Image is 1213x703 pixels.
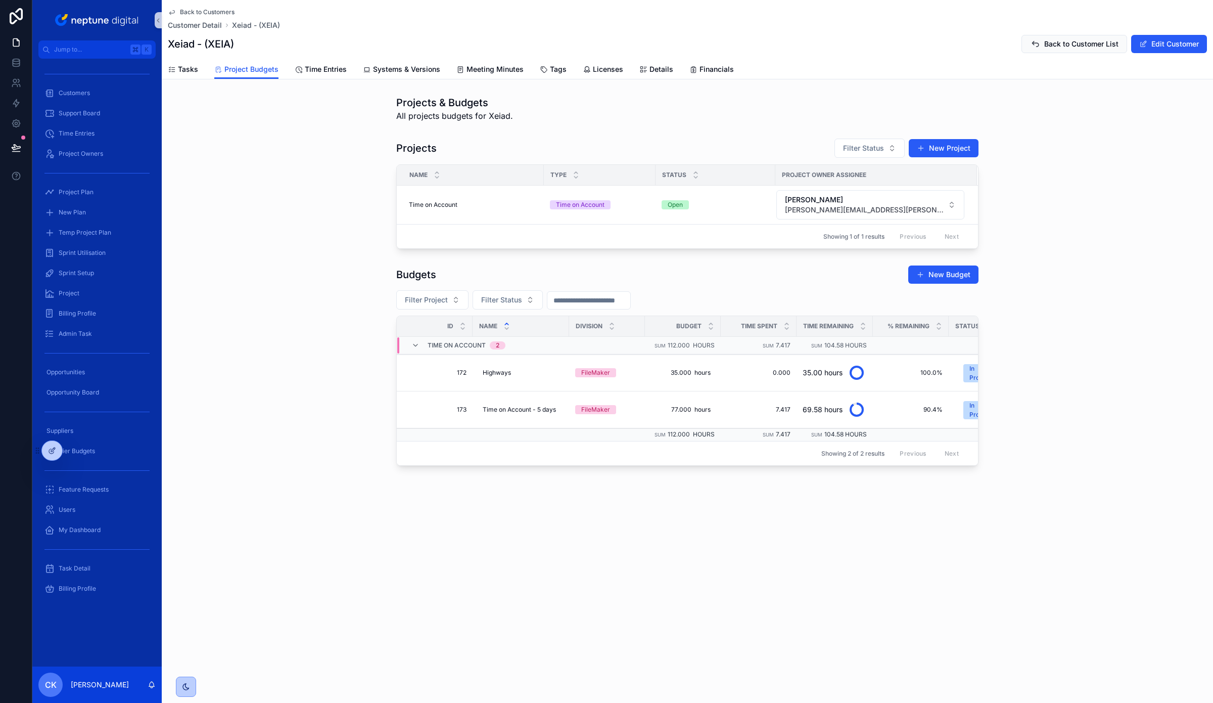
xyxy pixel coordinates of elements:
[955,322,979,330] span: Status
[483,369,511,377] span: Highways
[59,506,75,514] span: Users
[699,64,734,74] span: Financials
[59,526,101,534] span: My Dashboard
[668,341,715,349] span: 112.000 hours
[59,269,94,277] span: Sprint Setup
[655,406,711,414] span: 77.000 hours
[811,432,822,437] small: Sum
[456,60,524,80] a: Meeting Minutes
[824,430,867,438] span: 104.58 hours
[59,188,94,196] span: Project Plan
[409,406,466,414] a: 173
[655,432,666,437] small: Sum
[396,110,513,122] span: All projects budgets for Xeiad.
[481,295,522,305] span: Filter Status
[59,330,92,338] span: Admin Task
[821,450,884,458] span: Showing 2 of 2 results
[59,89,90,97] span: Customers
[908,266,978,284] a: New Budget
[46,427,73,435] span: Suppliers
[38,40,156,59] button: Jump to...K
[689,60,734,80] a: Financials
[785,195,944,205] span: [PERSON_NAME]
[649,64,673,74] span: Details
[655,369,711,377] span: 35.000 hours
[45,679,57,691] span: CK
[232,20,280,30] a: Xeiad - (XEIA)
[409,201,457,209] span: Time on Account
[550,171,567,179] span: Type
[676,322,702,330] span: Budget
[46,368,85,376] span: Opportunities
[879,369,943,377] a: 100.0%
[776,190,964,219] button: Select Button
[373,64,440,74] span: Systems & Versions
[581,368,610,377] div: FileMaker
[479,402,563,418] a: Time on Account - 5 days
[305,64,347,74] span: Time Entries
[59,129,95,138] span: Time Entries
[955,359,1022,387] a: Select Button
[785,205,944,215] span: [PERSON_NAME][EMAIL_ADDRESS][PERSON_NAME][DOMAIN_NAME]
[59,564,90,573] span: Task Detail
[53,12,142,28] img: App logo
[803,361,867,385] a: 35.00 hours
[38,480,156,499] a: Feature Requests
[168,8,235,16] a: Back to Customers
[727,369,790,377] a: 0.000
[224,64,278,74] span: Project Budgets
[38,442,156,460] a: Supplier Budgets
[428,341,486,349] span: Time on Account
[782,171,866,179] span: Project Owner Assignee
[888,322,929,330] span: % Remaining
[38,325,156,343] a: Admin Task
[727,406,790,414] span: 7.417
[405,295,448,305] span: Filter Project
[363,60,440,80] a: Systems & Versions
[909,139,978,157] a: New Project
[581,405,610,414] div: FileMaker
[843,143,884,153] span: Filter Status
[575,368,639,377] a: FileMaker
[639,60,673,80] a: Details
[59,289,79,297] span: Project
[38,501,156,519] a: Users
[295,60,347,80] a: Time Entries
[59,249,106,257] span: Sprint Utilisation
[71,680,129,690] p: [PERSON_NAME]
[651,365,715,381] a: 35.000 hours
[969,401,995,419] div: In Progress
[969,364,995,382] div: In Progress
[803,400,843,420] div: 69.58 hours
[776,190,965,220] a: Select Button
[668,430,715,438] span: 112.000 hours
[776,341,790,349] span: 7.417
[879,406,943,414] a: 90.4%
[38,224,156,242] a: Temp Project Plan
[834,139,905,158] button: Select Button
[38,383,156,402] a: Opportunity Board
[955,396,1021,423] button: Select Button
[46,388,99,397] span: Opportunity Board
[59,208,86,216] span: New Plan
[38,203,156,222] a: New Plan
[803,322,854,330] span: Time Remaining
[59,109,100,117] span: Support Board
[32,59,162,611] div: scrollable content
[1131,35,1207,53] button: Edit Customer
[496,341,499,349] div: 2
[824,341,867,349] span: 104.58 hours
[473,290,543,310] button: Select Button
[466,64,524,74] span: Meeting Minutes
[540,60,567,80] a: Tags
[38,580,156,598] a: Billing Profile
[168,37,234,51] h1: Xeiad - (XEIA)
[38,145,156,163] a: Project Owners
[409,369,466,377] span: 172
[143,46,151,54] span: K
[38,521,156,539] a: My Dashboard
[38,183,156,201] a: Project Plan
[955,396,1022,424] a: Select Button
